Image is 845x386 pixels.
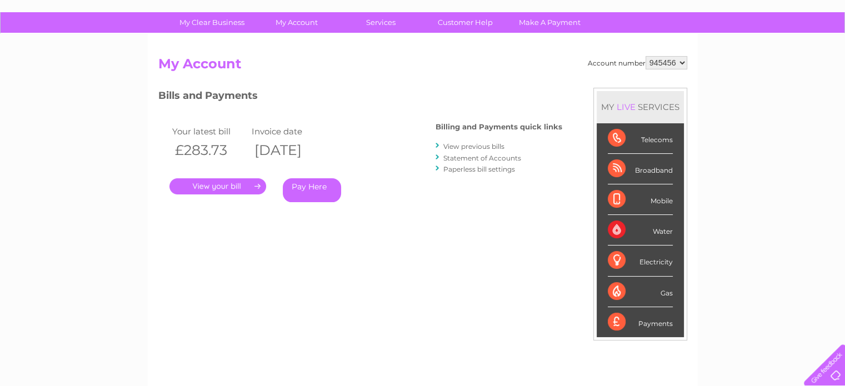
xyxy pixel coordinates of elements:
div: MY SERVICES [597,91,684,123]
h2: My Account [158,56,687,77]
div: Telecoms [608,123,673,154]
div: Electricity [608,245,673,276]
h4: Billing and Payments quick links [436,123,562,131]
a: Services [335,12,427,33]
img: logo.png [29,29,86,63]
div: Mobile [608,184,673,215]
div: LIVE [614,102,638,112]
a: Telecoms [708,47,742,56]
td: Invoice date [249,124,329,139]
a: View previous bills [443,142,504,151]
a: Customer Help [419,12,511,33]
a: Blog [748,47,764,56]
div: Gas [608,277,673,307]
a: My Account [251,12,342,33]
a: Log out [808,47,834,56]
a: . [169,178,266,194]
a: My Clear Business [166,12,258,33]
a: Energy [677,47,702,56]
div: Water [608,215,673,245]
td: Your latest bill [169,124,249,139]
th: [DATE] [249,139,329,162]
h3: Bills and Payments [158,88,562,107]
th: £283.73 [169,139,249,162]
div: Broadband [608,154,673,184]
a: 0333 014 3131 [636,6,712,19]
div: Account number [588,56,687,69]
div: Payments [608,307,673,337]
a: Paperless bill settings [443,165,515,173]
div: Clear Business is a trading name of Verastar Limited (registered in [GEOGRAPHIC_DATA] No. 3667643... [161,6,686,54]
a: Contact [771,47,798,56]
a: Make A Payment [504,12,596,33]
a: Water [649,47,671,56]
a: Pay Here [283,178,341,202]
a: Statement of Accounts [443,154,521,162]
